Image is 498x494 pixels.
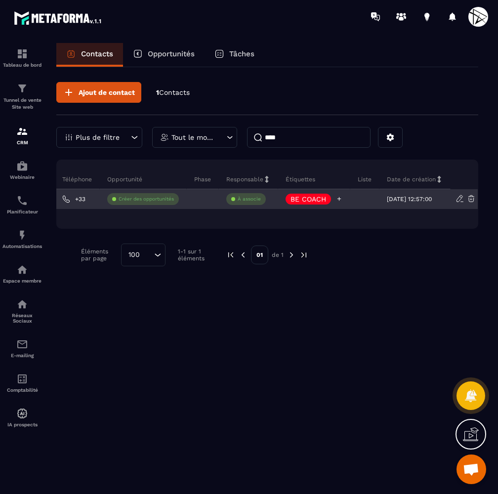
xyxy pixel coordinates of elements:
p: Opportunités [148,49,195,58]
p: 1 [156,88,190,97]
a: schedulerschedulerPlanificateur [2,187,42,222]
p: Réseaux Sociaux [2,313,42,324]
p: 1-1 sur 1 éléments [178,248,211,262]
div: Search for option [121,244,166,266]
p: Étiquettes [286,175,315,183]
img: accountant [16,373,28,385]
button: Ajout de contact [56,82,141,103]
a: Tâches [205,43,264,67]
p: BE COACH [290,196,326,203]
p: CRM [2,140,42,145]
p: Contacts [81,49,113,58]
p: Éléments par page [81,248,116,262]
p: Liste [358,175,372,183]
a: formationformationTunnel de vente Site web [2,75,42,118]
span: 100 [125,249,143,260]
p: Date de création [387,175,436,183]
p: de 1 [272,251,284,259]
p: IA prospects [2,422,42,427]
img: automations [16,408,28,419]
p: [DATE] 12:57:00 [387,196,432,203]
img: formation [16,125,28,137]
p: Automatisations [2,244,42,249]
img: next [299,250,308,259]
img: automations [16,160,28,172]
a: social-networksocial-networkRéseaux Sociaux [2,291,42,331]
p: Tunnel de vente Site web [2,97,42,111]
img: prev [239,250,248,259]
p: Téléphone [62,175,92,183]
a: +33 [62,195,85,203]
span: Contacts [159,88,190,96]
img: prev [226,250,235,259]
a: accountantaccountantComptabilité [2,366,42,400]
p: Opportunité [107,175,142,183]
p: Espace membre [2,278,42,284]
a: Opportunités [123,43,205,67]
p: Webinaire [2,174,42,180]
p: Responsable [226,175,263,183]
img: social-network [16,298,28,310]
img: next [287,250,296,259]
img: automations [16,229,28,241]
span: Ajout de contact [79,87,135,97]
a: formationformationTableau de bord [2,41,42,75]
img: formation [16,82,28,94]
a: Contacts [56,43,123,67]
a: automationsautomationsEspace membre [2,256,42,291]
p: Tout le monde [171,134,215,141]
input: Search for option [143,249,152,260]
p: Phase [194,175,211,183]
a: emailemailE-mailing [2,331,42,366]
p: E-mailing [2,353,42,358]
a: automationsautomationsAutomatisations [2,222,42,256]
p: Tâches [229,49,254,58]
p: Comptabilité [2,387,42,393]
p: À associe [238,196,261,203]
p: Planificateur [2,209,42,214]
img: automations [16,264,28,276]
div: Ouvrir le chat [456,454,486,484]
a: formationformationCRM [2,118,42,153]
img: scheduler [16,195,28,206]
a: automationsautomationsWebinaire [2,153,42,187]
p: Plus de filtre [76,134,120,141]
p: 01 [251,246,268,264]
img: email [16,338,28,350]
img: logo [14,9,103,27]
p: Tableau de bord [2,62,42,68]
img: formation [16,48,28,60]
p: Créer des opportunités [119,196,174,203]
